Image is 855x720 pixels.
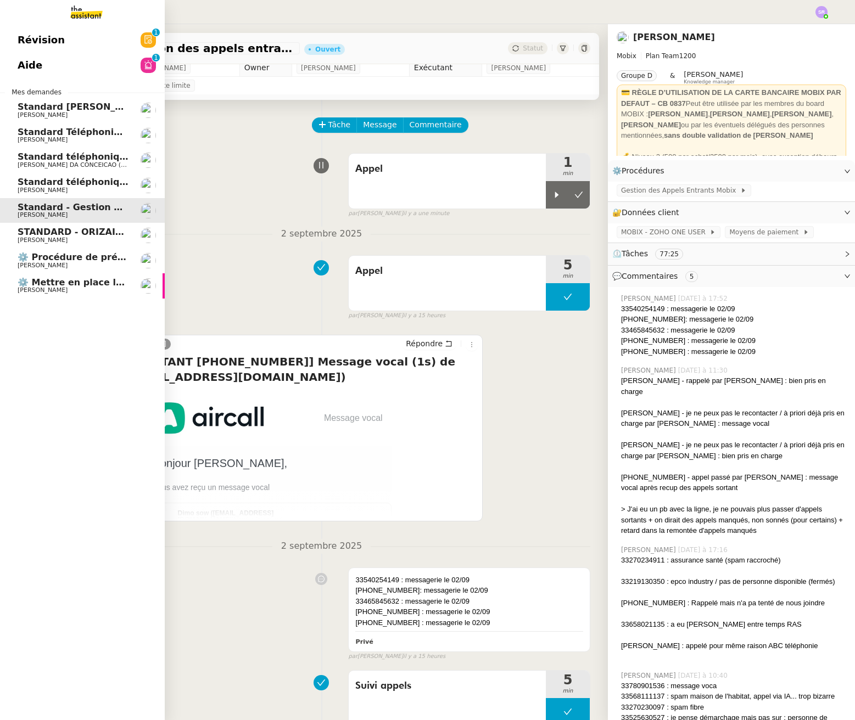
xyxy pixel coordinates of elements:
img: users%2F8F3ae0CdRNRxLT9M8DTLuFZT1wq1%2Favatar%2F8d3ba6ea-8103-41c2-84d4-2a4cca0cf040 [141,253,156,268]
p: Vous avez reçu un message vocal [153,481,306,494]
span: [PERSON_NAME] [301,63,356,74]
td: Owner [239,59,292,77]
img: users%2FRcIDm4Xn1TPHYwgLThSv8RQYtaM2%2Favatar%2F95761f7a-40c3-4bb5-878d-fe785e6f95b2 [141,178,156,193]
div: 33658021135 : a eu [PERSON_NAME] entre temps RAS [621,619,846,630]
img: svg [815,6,828,18]
div: 💬Commentaires 5 [608,266,855,287]
span: ⚙️ Procédure de précomptabilité [18,252,180,262]
div: [PHONE_NUMBER] : messagerie le 02/09 [355,606,583,617]
div: 33540254149 : messagerie le 02/09 [355,575,583,586]
span: [PERSON_NAME] [491,63,546,74]
nz-badge-sup: 1 [152,54,160,61]
div: [PERSON_NAME] - rappelé par [PERSON_NAME] : bien pris en charge [621,375,846,397]
div: 💰 Niveau 2 (500 par achat/3500 par mois), avec exception débours sur prélèvement SEPA [621,151,842,194]
nz-tag: 5 [685,271,698,282]
img: users%2FW4OQjB9BRtYK2an7yusO0WsYLsD3%2Favatar%2F28027066-518b-424c-8476-65f2e549ac29 [141,203,156,218]
span: 🔐 [612,206,684,219]
span: [PERSON_NAME] [684,70,743,78]
span: Standard - Gestion des appels entrants - septembre 2025 [18,202,303,212]
span: Standard téléphonique - septembre 2025 [18,177,222,187]
small: [PERSON_NAME] [348,652,445,661]
span: [DATE] à 17:16 [678,545,730,555]
span: Standard Téléphonique - [PERSON_NAME]/Addingwell [18,127,282,137]
span: min [546,272,590,281]
div: ⏲️Tâches 77:25 [608,243,855,265]
img: logo_email-06ed2e41f3ae1923aaa8f41aa496e7843a0c26b72c80e67767b38aa7da569fea.jpg [153,399,264,437]
span: Gestion des Appels Entrants Mobix [621,185,740,196]
span: Répondre [406,338,443,349]
span: 💬 [612,272,702,280]
span: ⚙️ [612,165,669,177]
span: [PERSON_NAME] [18,262,68,269]
div: [PHONE_NUMBER]: messagerie le 02/09 [355,585,583,596]
p: 1 [154,54,158,64]
span: Statut [523,44,543,52]
strong: Dimo sow ([EMAIL_ADDRESS][DOMAIN_NAME]) [178,509,274,524]
nz-tag: 77:25 [655,249,683,260]
span: [DATE] à 17:52 [678,294,730,303]
div: [PHONE_NUMBER] - appel passé par [PERSON_NAME] : message vocal après recup des appels sortant [621,472,846,493]
div: 33219130350 : epco industry / pas de personne disponible (fermés) [621,576,846,587]
nz-badge-sup: 1 [152,29,160,36]
span: 2 septembre 2025 [272,539,371,554]
span: [PERSON_NAME] [621,671,678,680]
span: Tâche [328,119,351,131]
button: Commentaire [403,117,468,133]
div: 33270234911 : assurance santé (spam raccroché) [621,555,846,566]
nz-tag: Groupe D [617,70,657,81]
span: [PERSON_NAME] [621,294,678,303]
span: Moyens de paiement [729,227,802,238]
span: Procédures [622,166,664,175]
span: [PERSON_NAME] [18,111,68,119]
span: [PERSON_NAME] [18,187,68,194]
span: Commentaires [622,272,678,280]
span: Suivi appels [355,678,539,694]
span: 1 [546,156,590,169]
span: Knowledge manager [684,79,735,85]
img: users%2FrssbVgR8pSYriYNmUDKzQX9syo02%2Favatar%2Fb215b948-7ecd-4adc-935c-e0e4aeaee93e [141,128,156,143]
span: Mobix [617,52,636,60]
span: Standard - Gestion des appels entrants - septembre 2025 [57,43,295,54]
div: ⚙️Procédures [608,160,855,182]
span: Révision [18,32,65,48]
div: [PHONE_NUMBER] : messagerie le 02/09 [621,335,846,346]
span: [PERSON_NAME] DA CONCEICAO (thermisure) [18,161,156,168]
strong: [PERSON_NAME] [772,110,832,118]
span: Données client [622,208,679,217]
div: > J'ai eu un pb avec la ligne, je ne pouvais plus passer d'appels sortants + on dirait des appels... [621,504,846,536]
img: users%2FW4OQjB9BRtYK2an7yusO0WsYLsD3%2Favatar%2F28027066-518b-424c-8476-65f2e549ac29 [617,31,629,43]
h4: [L05 - THE ASSISTANT [PHONE_NUMBER]] Message vocal (1s) de Dimo sow ([EMAIL_ADDRESS][DOMAIN_NAME]) [58,354,478,385]
span: [PERSON_NAME] [621,545,678,555]
div: 33780901536 : message voca [621,680,846,691]
span: min [546,169,590,178]
span: 2 septembre 2025 [272,227,371,241]
span: Plan Team [646,52,679,60]
div: [PHONE_NUMBER]: messagerie le 02/09 [621,314,846,325]
span: MOBIX - ZOHO ONE USER [621,227,709,238]
span: Commentaire [410,119,462,131]
img: users%2FrZ9hsAwvZndyAxvpJrwIinY54I42%2Favatar%2FChatGPT%20Image%201%20aou%CC%82t%202025%2C%2011_1... [141,278,156,294]
span: ⏲️ [612,249,692,258]
span: il y a 15 heures [403,652,445,661]
div: [PHONE_NUMBER] : messagerie le 02/09 [355,617,583,628]
p: 1 [154,29,158,38]
td: Exécutant [409,59,482,77]
span: & [670,70,675,85]
p: Bonjour [PERSON_NAME], [153,454,306,472]
span: ⚙️ Mettre en place la procédure d'embauche [18,277,238,288]
span: il y a une minute [403,209,449,218]
button: Répondre [402,337,456,350]
span: Standard téléphonique [18,151,132,162]
a: [PERSON_NAME] [633,32,715,42]
div: 33270230097 : spam fibre [621,702,846,713]
span: [DATE] à 10:40 [678,671,730,680]
span: STANDARD - ORIZAIR - septembre 2025 [18,227,213,237]
div: [PERSON_NAME] - je ne peux pas le recontacter / à priori déjà pris en charge par [PERSON_NAME] : ... [621,440,846,461]
button: Tâche [312,117,357,133]
div: 33465845632 : messagerie le 02/09 [621,325,846,336]
strong: 💳 RÈGLE D’UTILISATION DE LA CARTE BANCAIRE MOBIX PAR DEFAUT – CB 0837 [621,88,841,108]
span: Appel [355,161,539,177]
span: [PERSON_NAME] [621,365,678,375]
span: Aide [18,57,42,74]
app-user-label: Knowledge manager [684,70,743,85]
